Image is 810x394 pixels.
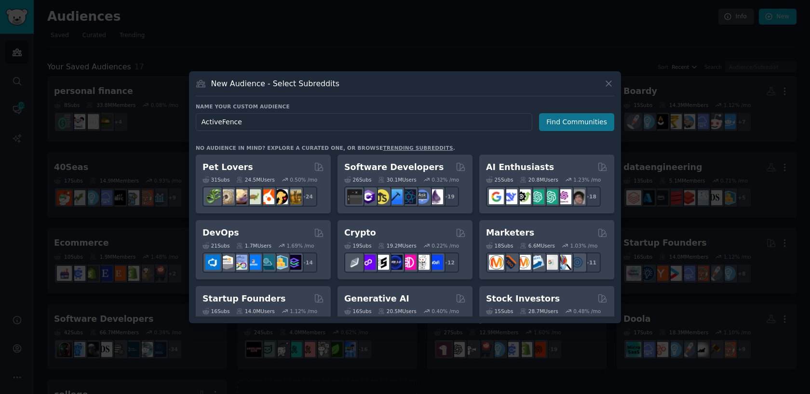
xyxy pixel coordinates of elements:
div: 26 Sub s [344,176,371,183]
img: DevOpsLinks [246,255,261,270]
div: + 19 [439,186,459,207]
img: bigseo [502,255,517,270]
img: dogbreed [286,189,301,204]
div: 6.6M Users [520,242,555,249]
img: ballpython [219,189,234,204]
img: ethfinance [347,255,362,270]
img: GoogleGeminiAI [489,189,504,204]
img: AWS_Certified_Experts [219,255,234,270]
h2: Startup Founders [202,293,285,305]
div: 1.03 % /mo [570,242,598,249]
h2: Crypto [344,227,376,239]
img: aws_cdk [273,255,288,270]
div: 1.69 % /mo [287,242,314,249]
div: 0.32 % /mo [432,176,459,183]
div: 14.0M Users [236,308,274,315]
img: ArtificalIntelligence [570,189,585,204]
div: 18 Sub s [486,242,513,249]
div: 30.1M Users [378,176,416,183]
img: googleads [543,255,558,270]
div: 20.5M Users [378,308,416,315]
img: azuredevops [205,255,220,270]
img: web3 [388,255,403,270]
img: 0xPolygon [361,255,376,270]
img: Emailmarketing [529,255,544,270]
div: + 11 [580,252,601,273]
img: AskMarketing [516,255,531,270]
img: chatgpt_prompts_ [543,189,558,204]
img: AskComputerScience [415,189,430,204]
h3: New Audience - Select Subreddits [211,79,339,89]
button: Find Communities [539,113,614,131]
input: Pick a short name, like "Digital Marketers" or "Movie-Goers" [196,113,532,131]
div: 20.8M Users [520,176,558,183]
div: 0.22 % /mo [432,242,459,249]
img: content_marketing [489,255,504,270]
img: ethstaker [374,255,389,270]
div: 0.40 % /mo [432,308,459,315]
div: + 12 [439,252,459,273]
div: + 18 [580,186,601,207]
img: leopardgeckos [232,189,247,204]
div: + 14 [297,252,317,273]
img: OnlineMarketing [570,255,585,270]
img: CryptoNews [415,255,430,270]
div: 28.7M Users [520,308,558,315]
h2: Marketers [486,227,534,239]
div: + 24 [297,186,317,207]
div: 1.12 % /mo [290,308,317,315]
div: 16 Sub s [344,308,371,315]
img: MarketingResearch [556,255,571,270]
img: defiblockchain [401,255,416,270]
img: iOSProgramming [388,189,403,204]
img: PetAdvice [273,189,288,204]
h3: Name your custom audience [196,103,614,110]
img: Docker_DevOps [232,255,247,270]
div: 0.50 % /mo [290,176,317,183]
img: defi_ [428,255,443,270]
img: csharp [361,189,376,204]
div: 1.7M Users [236,242,271,249]
div: 24.5M Users [236,176,274,183]
img: OpenAIDev [556,189,571,204]
div: 19 Sub s [344,242,371,249]
h2: Stock Investors [486,293,560,305]
img: learnjavascript [374,189,389,204]
img: platformengineering [259,255,274,270]
div: 25 Sub s [486,176,513,183]
div: 16 Sub s [202,308,229,315]
div: 21 Sub s [202,242,229,249]
a: trending subreddits [383,145,453,151]
div: 19.2M Users [378,242,416,249]
img: elixir [428,189,443,204]
h2: Generative AI [344,293,409,305]
img: cockatiel [259,189,274,204]
h2: AI Enthusiasts [486,161,554,173]
img: AItoolsCatalog [516,189,531,204]
img: DeepSeek [502,189,517,204]
div: 1.23 % /mo [573,176,601,183]
img: PlatformEngineers [286,255,301,270]
h2: Software Developers [344,161,444,173]
div: 15 Sub s [486,308,513,315]
div: 0.48 % /mo [573,308,601,315]
img: herpetology [205,189,220,204]
img: chatgpt_promptDesign [529,189,544,204]
img: reactnative [401,189,416,204]
img: software [347,189,362,204]
div: No audience in mind? Explore a curated one, or browse . [196,144,455,151]
div: 31 Sub s [202,176,229,183]
h2: DevOps [202,227,239,239]
h2: Pet Lovers [202,161,253,173]
img: turtle [246,189,261,204]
